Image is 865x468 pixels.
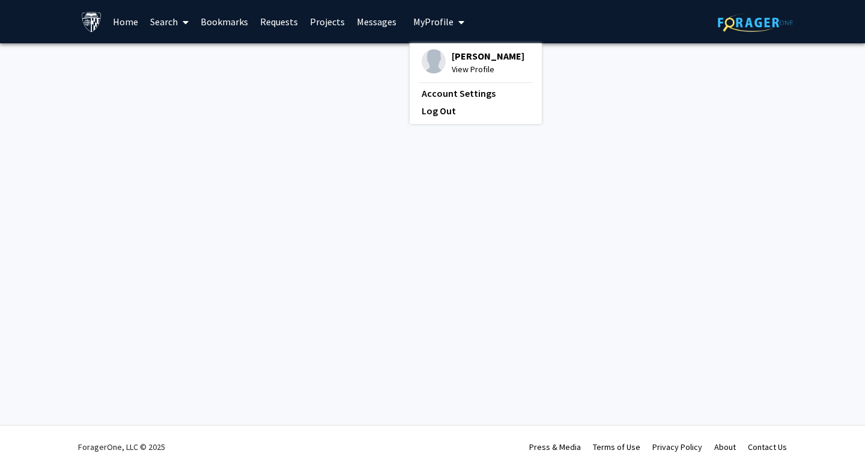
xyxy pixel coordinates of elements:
[413,16,454,28] span: My Profile
[144,1,195,43] a: Search
[652,442,702,452] a: Privacy Policy
[304,1,351,43] a: Projects
[195,1,254,43] a: Bookmarks
[351,1,402,43] a: Messages
[107,1,144,43] a: Home
[422,103,530,118] a: Log Out
[9,414,51,459] iframe: Chat
[714,442,736,452] a: About
[452,63,524,76] span: View Profile
[422,49,524,76] div: Profile Picture[PERSON_NAME]View Profile
[81,11,102,32] img: Johns Hopkins University Logo
[748,442,787,452] a: Contact Us
[529,442,581,452] a: Press & Media
[593,442,640,452] a: Terms of Use
[254,1,304,43] a: Requests
[452,49,524,63] span: [PERSON_NAME]
[422,86,530,100] a: Account Settings
[718,13,793,32] img: ForagerOne Logo
[78,426,165,468] div: ForagerOne, LLC © 2025
[422,49,446,73] img: Profile Picture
